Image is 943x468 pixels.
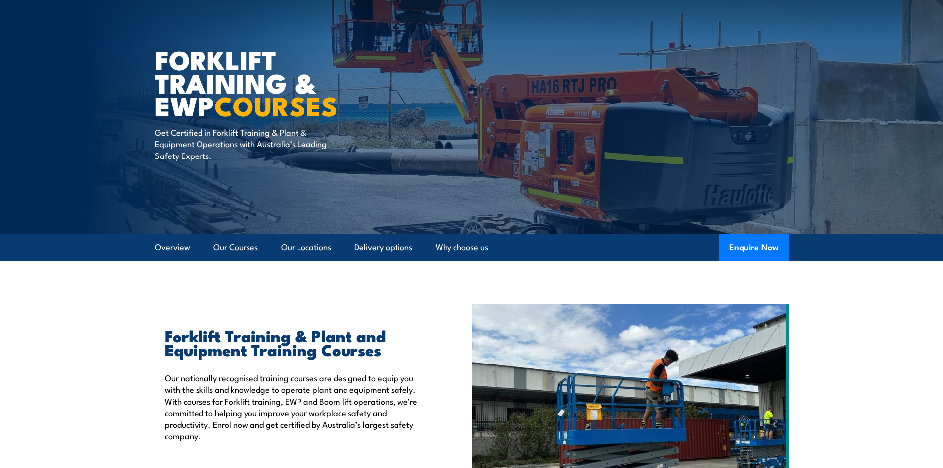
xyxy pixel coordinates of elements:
[281,234,331,260] a: Our Locations
[165,328,426,356] h2: Forklift Training & Plant and Equipment Training Courses
[213,234,258,260] a: Our Courses
[719,234,789,261] button: Enquire Now
[155,48,399,117] h1: Forklift Training & EWP
[155,234,190,260] a: Overview
[354,234,412,260] a: Delivery options
[155,126,336,161] p: Get Certified in Forklift Training & Plant & Equipment Operations with Australia’s Leading Safety...
[436,234,488,260] a: Why choose us
[165,372,426,441] p: Our nationally recognised training courses are designed to equip you with the skills and knowledg...
[214,84,338,125] strong: COURSES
